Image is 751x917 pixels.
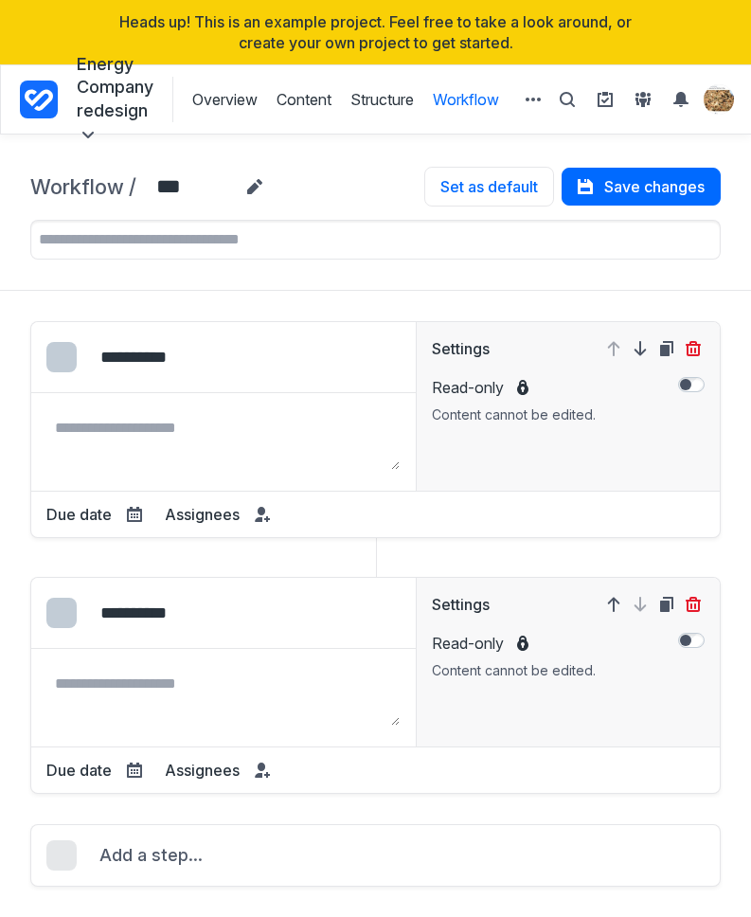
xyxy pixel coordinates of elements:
button: Toggle search bar [552,84,582,115]
summary: Energy Company redesign [77,53,153,147]
button: Move step up [602,593,625,616]
h3: Due date [46,759,112,782]
button: Move step down [629,337,652,360]
a: Workflow [30,174,124,199]
button: Duplicate step [655,337,678,360]
button: Add a step... [30,824,721,887]
div: SettingsMove step upMove step downDuplicate stepDelete stepRead-onlyContent cannot be edited.Due ... [30,577,721,794]
button: Save changes [562,168,721,206]
summary: Edit colour [46,598,77,628]
a: Workflow [433,89,499,110]
div: Content cannot be edited. [432,406,596,423]
button: Delete step [682,337,705,360]
summary: View Notifications [666,84,704,115]
h3: Settings [432,337,490,361]
button: Duplicate step [655,593,678,616]
span: Add a step... [99,842,203,869]
button: View set up guide [590,84,620,115]
summary: Edit colour [46,342,77,372]
button: Delete step [682,593,705,616]
label: Read-only [432,376,596,399]
button: Set as default [424,167,554,207]
h3: Assignees [165,503,240,526]
summary: View profile menu [704,84,734,115]
button: View People & Groups [628,84,658,115]
div: Content cannot be edited. [432,662,596,679]
h3: Assignees [165,759,240,782]
div: SettingsMove step upMove step downDuplicate stepDelete stepRead-onlyContent cannot be edited.Due ... [30,321,721,538]
button: create your own project to get started. [239,32,513,53]
a: Structure [350,89,414,110]
label: Read-only [432,632,596,655]
a: Content [277,89,331,110]
h3: Due date [46,503,112,526]
h3: Settings [432,593,490,617]
img: Your avatar [704,84,734,115]
a: Overview [192,89,258,110]
a: Project Dashboard [20,77,58,122]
